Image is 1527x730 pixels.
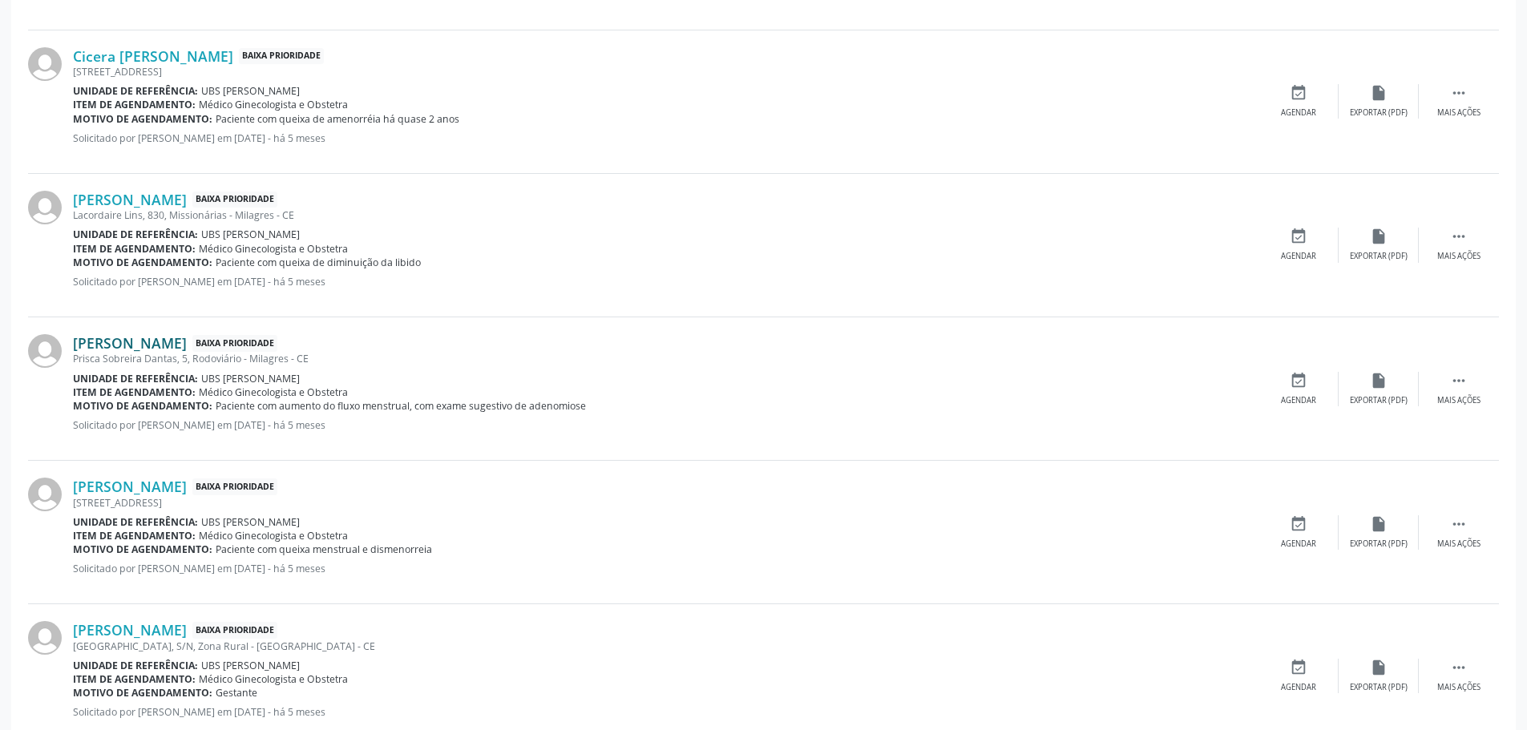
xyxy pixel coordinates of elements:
[73,496,1258,510] div: [STREET_ADDRESS]
[73,84,198,98] b: Unidade de referência:
[1350,538,1408,550] div: Exportar (PDF)
[1290,228,1307,245] i: event_available
[1350,107,1408,119] div: Exportar (PDF)
[192,622,277,639] span: Baixa Prioridade
[216,399,586,413] span: Paciente com aumento do fluxo menstrual, com exame sugestivo de adenomiose
[199,672,348,686] span: Médico Ginecologista e Obstetra
[1281,538,1316,550] div: Agendar
[73,542,212,556] b: Motivo de agendamento:
[199,385,348,399] span: Médico Ginecologista e Obstetra
[1370,228,1388,245] i: insert_drive_file
[73,686,212,700] b: Motivo de agendamento:
[1450,659,1468,676] i: 
[1370,84,1388,102] i: insert_drive_file
[201,228,300,241] span: UBS [PERSON_NAME]
[73,399,212,413] b: Motivo de agendamento:
[73,242,196,256] b: Item de agendamento:
[73,478,187,495] a: [PERSON_NAME]
[28,478,62,511] img: img
[216,542,432,556] span: Paciente com queixa menstrual e dismenorreia
[199,529,348,542] span: Médico Ginecologista e Obstetra
[73,672,196,686] b: Item de agendamento:
[73,352,1258,365] div: Prisca Sobreira Dantas, 5, Rodoviário - Milagres - CE
[73,621,187,639] a: [PERSON_NAME]
[1281,682,1316,693] div: Agendar
[73,372,198,385] b: Unidade de referência:
[1450,84,1468,102] i: 
[201,372,300,385] span: UBS [PERSON_NAME]
[1290,372,1307,389] i: event_available
[1450,515,1468,533] i: 
[1290,659,1307,676] i: event_available
[73,385,196,399] b: Item de agendamento:
[239,48,324,65] span: Baixa Prioridade
[1281,107,1316,119] div: Agendar
[199,98,348,111] span: Médico Ginecologista e Obstetra
[73,515,198,529] b: Unidade de referência:
[28,334,62,368] img: img
[73,65,1258,79] div: [STREET_ADDRESS]
[216,686,257,700] span: Gestante
[28,621,62,655] img: img
[73,562,1258,575] p: Solicitado por [PERSON_NAME] em [DATE] - há 5 meses
[1350,251,1408,262] div: Exportar (PDF)
[73,208,1258,222] div: Lacordaire Lins, 830, Missionárias - Milagres - CE
[199,242,348,256] span: Médico Ginecologista e Obstetra
[73,98,196,111] b: Item de agendamento:
[73,659,198,672] b: Unidade de referência:
[1437,538,1481,550] div: Mais ações
[1281,251,1316,262] div: Agendar
[73,705,1258,719] p: Solicitado por [PERSON_NAME] em [DATE] - há 5 meses
[1370,372,1388,389] i: insert_drive_file
[1437,251,1481,262] div: Mais ações
[73,131,1258,145] p: Solicitado por [PERSON_NAME] em [DATE] - há 5 meses
[73,529,196,542] b: Item de agendamento:
[201,659,300,672] span: UBS [PERSON_NAME]
[1281,395,1316,406] div: Agendar
[1437,107,1481,119] div: Mais ações
[1290,515,1307,533] i: event_available
[192,478,277,495] span: Baixa Prioridade
[192,192,277,208] span: Baixa Prioridade
[73,418,1258,432] p: Solicitado por [PERSON_NAME] em [DATE] - há 5 meses
[201,515,300,529] span: UBS [PERSON_NAME]
[73,47,233,65] a: Cicera [PERSON_NAME]
[201,84,300,98] span: UBS [PERSON_NAME]
[73,256,212,269] b: Motivo de agendamento:
[1450,372,1468,389] i: 
[73,191,187,208] a: [PERSON_NAME]
[1290,84,1307,102] i: event_available
[1437,395,1481,406] div: Mais ações
[73,228,198,241] b: Unidade de referência:
[28,191,62,224] img: img
[28,47,62,81] img: img
[73,275,1258,288] p: Solicitado por [PERSON_NAME] em [DATE] - há 5 meses
[1437,682,1481,693] div: Mais ações
[73,334,187,352] a: [PERSON_NAME]
[1370,659,1388,676] i: insert_drive_file
[1370,515,1388,533] i: insert_drive_file
[73,112,212,126] b: Motivo de agendamento:
[73,639,1258,653] div: [GEOGRAPHIC_DATA], S/N, Zona Rural - [GEOGRAPHIC_DATA] - CE
[1350,682,1408,693] div: Exportar (PDF)
[1350,395,1408,406] div: Exportar (PDF)
[192,335,277,352] span: Baixa Prioridade
[1450,228,1468,245] i: 
[216,256,421,269] span: Paciente com queixa de diminuição da libido
[216,112,459,126] span: Paciente com queixa de amenorréia há quase 2 anos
